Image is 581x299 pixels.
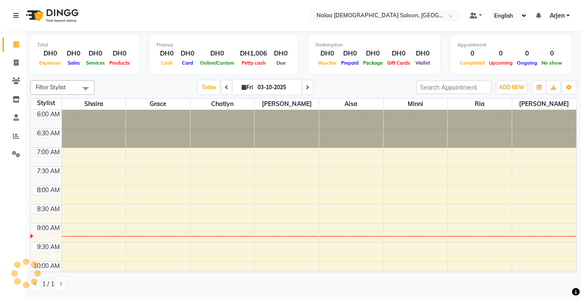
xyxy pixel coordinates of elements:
[35,167,61,176] div: 7:30 AM
[180,60,195,66] span: Card
[198,60,237,66] span: Online/Custom
[84,60,107,66] span: Services
[255,99,319,109] span: [PERSON_NAME]
[35,148,61,157] div: 7:00 AM
[240,84,255,90] span: Fri
[550,11,565,20] span: Arjen
[159,60,175,66] span: Cash
[62,99,126,109] span: Shaira
[512,99,576,109] span: [PERSON_NAME]
[339,49,361,59] div: DH0
[316,60,339,66] span: Voucher
[107,60,132,66] span: Products
[37,60,63,66] span: Expenses
[385,49,412,59] div: DH0
[157,41,291,49] div: Finance
[448,99,512,109] span: ria
[339,60,361,66] span: Prepaid
[271,49,291,59] div: DH0
[65,60,82,66] span: Sales
[63,49,84,59] div: DH0
[198,49,237,59] div: DH0
[31,99,61,108] div: Stylist
[316,41,433,49] div: Redemption
[42,280,54,289] span: 1 / 1
[416,81,492,94] input: Search Appointment
[515,49,539,59] div: 0
[35,129,61,138] div: 6:30 AM
[35,186,61,195] div: 8:00 AM
[37,41,132,49] div: Total
[107,49,132,59] div: DH0
[384,99,448,109] span: Minni
[35,205,61,214] div: 8:30 AM
[487,60,515,66] span: Upcoming
[255,81,298,94] input: 2025-10-03
[499,84,524,90] span: ADD NEW
[316,49,339,59] div: DH0
[458,49,487,59] div: 0
[35,243,61,252] div: 9:30 AM
[515,60,539,66] span: Ongoing
[157,49,177,59] div: DH0
[240,60,268,66] span: Petty cash
[319,99,383,109] span: Aisa
[497,81,526,93] button: ADD NEW
[539,60,564,66] span: No show
[36,84,66,90] span: Filter Stylist
[84,49,107,59] div: DH0
[126,99,190,109] span: Grace
[32,262,61,271] div: 10:00 AM
[361,60,385,66] span: Package
[539,49,564,59] div: 0
[35,224,61,233] div: 9:00 AM
[361,49,385,59] div: DH0
[22,3,81,28] img: logo
[191,99,255,109] span: Chatlyn
[458,60,487,66] span: Completed
[274,60,288,66] span: Due
[413,60,432,66] span: Wallet
[35,110,61,119] div: 6:00 AM
[487,49,515,59] div: 0
[37,49,63,59] div: DH0
[412,49,433,59] div: DH0
[385,60,412,66] span: Gift Cards
[458,41,564,49] div: Appointment
[237,49,271,59] div: DH1,006
[177,49,198,59] div: DH0
[198,81,220,94] span: Today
